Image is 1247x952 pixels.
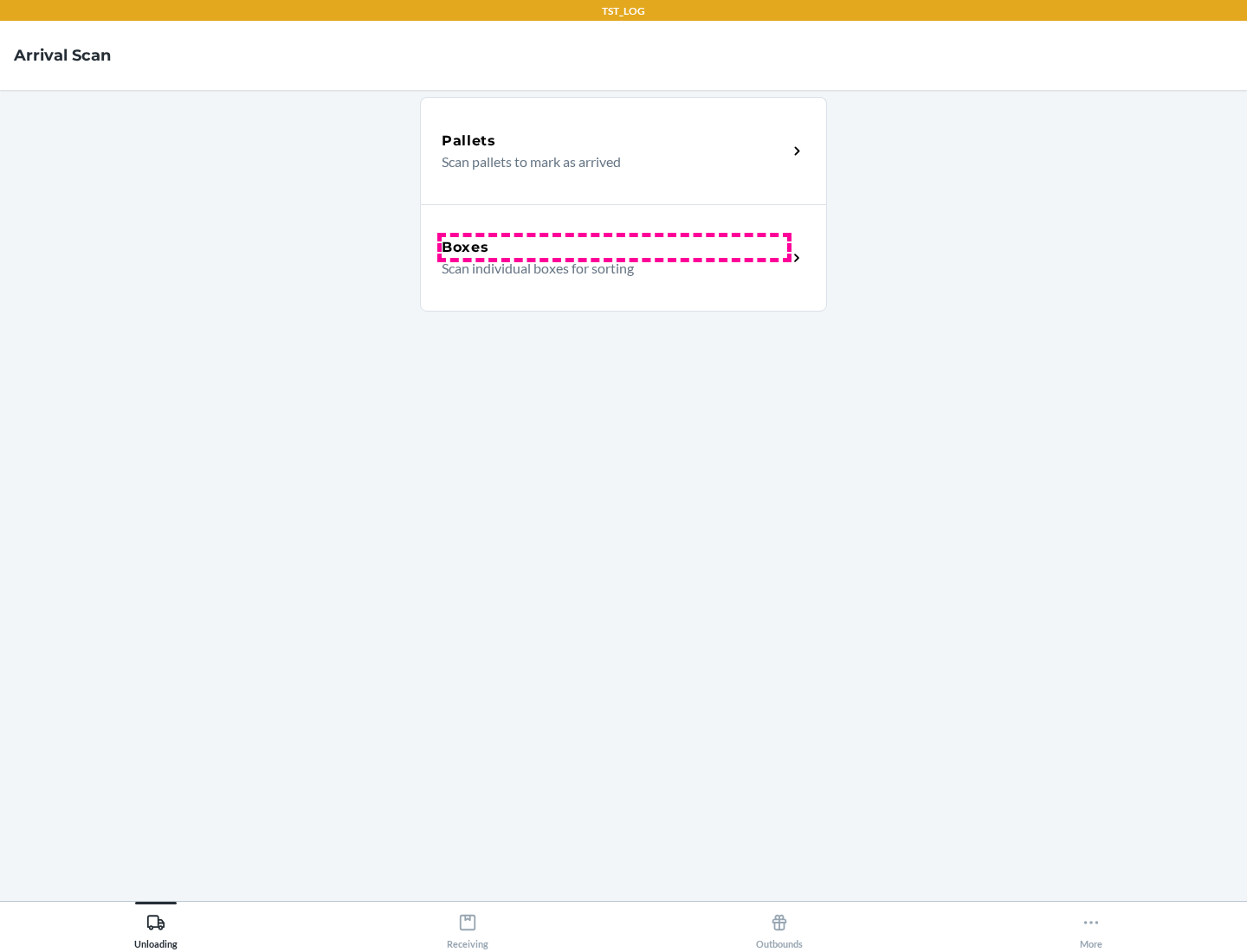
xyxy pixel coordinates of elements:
[442,131,496,151] h5: Pallets
[602,3,645,19] p: TST_LOG
[935,902,1247,949] button: More
[420,204,827,312] a: BoxesScan individual boxes for sorting
[1080,906,1102,949] div: More
[442,237,489,258] h5: Boxes
[442,258,773,279] p: Scan individual boxes for sorting
[442,151,773,172] p: Scan pallets to mark as arrived
[756,906,803,949] div: Outbounds
[14,44,111,67] h4: Arrival Scan
[447,906,488,949] div: Receiving
[420,97,827,204] a: PalletsScan pallets to mark as arrived
[312,902,623,949] button: Receiving
[134,906,178,949] div: Unloading
[623,902,935,949] button: Outbounds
